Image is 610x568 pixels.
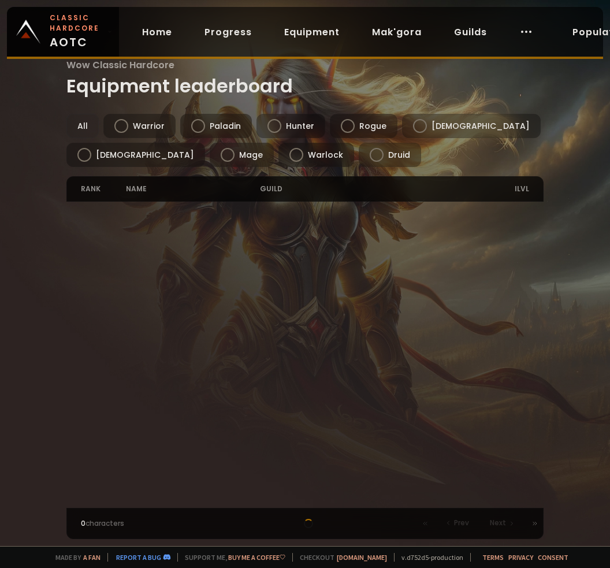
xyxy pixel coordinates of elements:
small: Classic Hardcore [50,13,103,34]
span: Next [490,518,506,528]
div: [DEMOGRAPHIC_DATA] [402,114,541,138]
h1: Equipment leaderboard [66,58,544,100]
a: Report a bug [116,553,161,562]
a: Progress [195,20,261,44]
div: All [66,114,99,138]
a: Home [133,20,181,44]
a: Terms [482,553,504,562]
span: AOTC [50,13,103,51]
span: 0 [81,518,85,528]
div: characters [81,518,193,529]
div: [DEMOGRAPHIC_DATA] [66,143,205,167]
a: Buy me a coffee [228,553,285,562]
span: Checkout [292,553,387,562]
div: name [126,177,261,201]
div: Rogue [330,114,397,138]
div: Mage [210,143,274,167]
div: ilvl [484,177,529,201]
div: guild [260,177,484,201]
a: Privacy [508,553,533,562]
span: Made by [49,553,101,562]
a: [DOMAIN_NAME] [337,553,387,562]
div: Hunter [256,114,325,138]
a: Consent [538,553,568,562]
span: v. d752d5 - production [394,553,463,562]
span: Wow Classic Hardcore [66,58,544,72]
div: Paladin [180,114,252,138]
div: Warlock [278,143,354,167]
span: Support me, [177,553,285,562]
a: Mak'gora [363,20,431,44]
a: Guilds [445,20,496,44]
span: Prev [454,518,469,528]
a: Classic HardcoreAOTC [7,7,119,57]
a: Equipment [275,20,349,44]
a: a fan [83,553,101,562]
div: Warrior [103,114,176,138]
div: Druid [359,143,421,167]
div: rank [81,177,126,201]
